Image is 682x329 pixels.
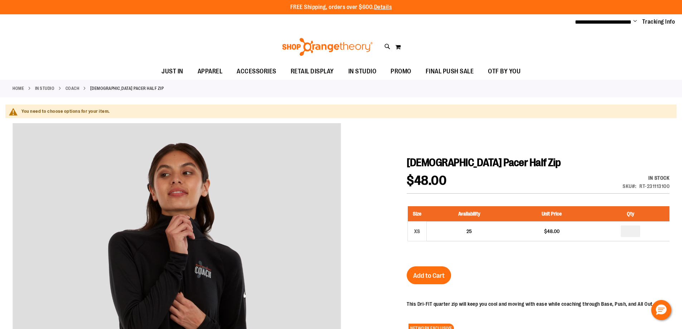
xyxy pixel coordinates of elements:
[651,300,671,320] button: Hello, have a question? Let’s chat.
[374,4,392,10] a: Details
[291,63,334,79] span: RETAIL DISPLAY
[466,228,472,234] span: 25
[348,63,377,79] span: IN STUDIO
[290,3,392,11] p: FREE Shipping, orders over $600.
[488,63,521,79] span: OTF BY YOU
[237,63,276,79] span: ACCESSORIES
[407,266,451,284] button: Add to Cart
[407,156,561,169] span: [DEMOGRAPHIC_DATA] Pacer Half Zip
[190,63,230,80] a: APPAREL
[21,108,671,115] div: You need to choose options for your item.
[481,63,528,80] a: OTF BY YOU
[391,63,411,79] span: PROMO
[341,63,384,79] a: IN STUDIO
[407,300,654,308] p: This Dri-FIT quarter zip will keep you cool and moving with ease while coaching through Base, Pus...
[66,85,79,92] a: Coach
[592,206,669,222] th: Qty
[408,206,427,222] th: Size
[413,272,445,280] span: Add to Cart
[623,174,669,182] div: In stock
[426,63,474,79] span: FINAL PUSH SALE
[412,226,422,237] div: XS
[512,206,591,222] th: Unit Price
[642,18,675,26] a: Tracking Info
[639,183,669,190] div: RT-231113100
[13,85,24,92] a: Home
[383,63,419,80] a: PROMO
[161,63,183,79] span: JUST IN
[35,85,55,92] a: IN STUDIO
[427,206,512,222] th: Availability
[284,63,341,80] a: RETAIL DISPLAY
[229,63,284,80] a: ACCESSORIES
[154,63,190,80] a: JUST IN
[281,38,374,56] img: Shop Orangetheory
[623,174,669,182] div: Availability
[198,63,223,79] span: APPAREL
[407,173,446,188] span: $48.00
[623,183,637,189] strong: SKU
[515,228,588,235] div: $48.00
[90,85,164,92] strong: [DEMOGRAPHIC_DATA] Pacer Half Zip
[419,63,481,80] a: FINAL PUSH SALE
[633,18,637,25] button: Account menu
